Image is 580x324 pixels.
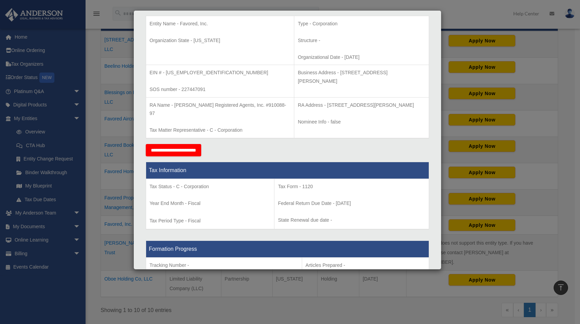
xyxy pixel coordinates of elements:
p: Tax Status - C - Corporation [150,182,271,191]
th: Formation Progress [146,241,429,257]
p: EIN # - [US_EMPLOYER_IDENTIFICATION_NUMBER] [150,68,291,77]
p: Organizational Date - [DATE] [298,53,425,62]
td: Tax Period Type - Fiscal [146,179,274,229]
p: Business Address - [STREET_ADDRESS][PERSON_NAME] [298,68,425,85]
p: State Renewal due date - [278,216,425,224]
p: Nominee Info - false [298,118,425,126]
p: Type - Corporation [298,20,425,28]
p: Articles Prepared - [306,261,425,270]
p: SOS number - 227447091 [150,85,291,94]
th: Tax Information [146,162,429,179]
p: Year End Month - Fiscal [150,199,271,208]
p: Structure - [298,36,425,45]
p: Organization State - [US_STATE] [150,36,291,45]
p: Federal Return Due Date - [DATE] [278,199,425,208]
p: RA Address - [STREET_ADDRESS][PERSON_NAME] [298,101,425,109]
p: Tax Form - 1120 [278,182,425,191]
p: RA Name - [PERSON_NAME] Registered Agents, Inc. #910088-97 [150,101,291,118]
p: Tax Matter Representative - C - Corporation [150,126,291,134]
p: Entity Name - Favored, Inc. [150,20,291,28]
p: Tracking Number - [150,261,298,270]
